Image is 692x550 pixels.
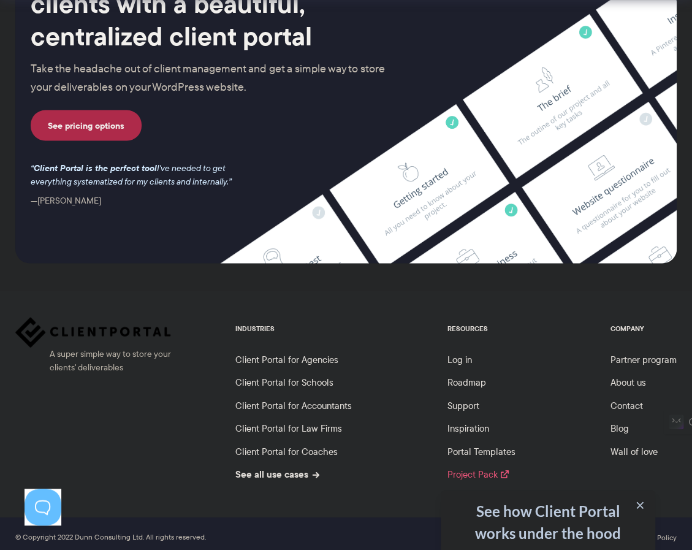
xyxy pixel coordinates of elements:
[610,376,646,389] a: About us
[235,376,333,389] a: Client Portal for Schools
[447,468,509,481] a: Project Pack
[31,162,262,189] p: I've needed to get everything systematized for my clients and internally.
[235,445,338,459] a: Client Portal for Coaches
[447,422,489,435] a: Inspiration
[610,422,629,435] a: Blog
[447,353,472,367] a: Log in
[610,399,643,413] a: Contact
[9,533,212,542] span: © Copyright 2022 Dunn Consulting Ltd. All rights reserved.
[235,325,352,334] h5: INDUSTRIES
[447,376,486,389] a: Roadmap
[235,353,338,367] a: Client Portal for Agencies
[31,110,142,141] a: See pricing options
[447,445,515,459] a: Portal Templates
[235,399,352,413] a: Client Portal for Accountants
[31,194,101,207] cite: [PERSON_NAME]
[34,161,157,175] strong: Client Portal is the perfect tool
[31,60,405,97] p: Take the headache out of client management and get a simple way to store your deliverables on you...
[610,353,677,367] a: Partner program
[15,348,171,375] span: A super simple way to store your clients' deliverables
[610,325,677,334] h5: COMPANY
[235,422,342,435] a: Client Portal for Law Firms
[610,445,658,459] a: Wall of love
[447,325,515,334] h5: RESOURCES
[235,467,319,481] a: See all use cases
[25,489,61,525] iframe: Toggle Customer Support
[447,399,479,413] a: Support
